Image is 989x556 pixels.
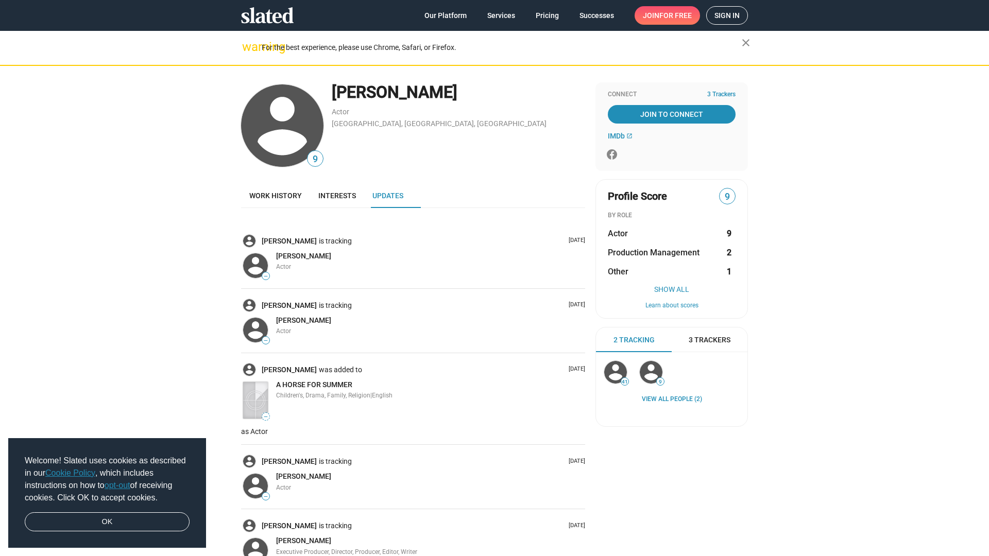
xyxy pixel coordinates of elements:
[241,183,310,208] a: Work history
[262,521,319,531] a: [PERSON_NAME]
[276,263,291,270] span: Actor
[262,41,742,55] div: For the best experience, please use Chrome, Safari, or Firefox.
[571,6,622,25] a: Successes
[706,6,748,25] a: Sign in
[276,548,417,555] span: Executive Producer, Director, Producer, Editor, Writer
[565,522,585,530] p: [DATE]
[276,536,331,545] span: [PERSON_NAME]
[276,252,331,260] span: [PERSON_NAME]
[613,335,655,345] span: 2 Tracking
[332,108,349,116] a: Actor
[319,521,354,531] span: is tracking
[643,6,692,25] span: Join
[105,481,130,490] a: opt-out
[579,6,614,25] span: Successes
[608,285,736,293] button: Show All
[565,366,585,373] p: [DATE]
[424,6,467,25] span: Our Platform
[608,105,736,124] a: Join To Connect
[332,119,547,128] a: [GEOGRAPHIC_DATA], [GEOGRAPHIC_DATA], [GEOGRAPHIC_DATA]
[707,91,736,99] span: 3 Trackers
[262,338,269,343] span: —
[635,6,700,25] a: Joinfor free
[527,6,567,25] a: Pricing
[276,536,331,546] a: [PERSON_NAME]
[608,266,628,277] span: Other
[608,228,628,239] span: Actor
[608,132,625,140] span: IMDb
[657,379,664,385] span: 9
[262,301,319,310] a: [PERSON_NAME]
[262,414,269,420] span: —
[689,335,730,345] span: 3 Trackers
[262,236,319,246] a: [PERSON_NAME]
[25,455,190,504] span: Welcome! Slated uses cookies as described in our , which includes instructions on how to of recei...
[242,41,254,53] mat-icon: warning
[565,458,585,465] p: [DATE]
[610,105,734,124] span: Join To Connect
[565,237,585,245] p: [DATE]
[608,247,700,258] span: Production Management
[262,494,269,499] span: —
[276,251,331,261] a: [PERSON_NAME]
[276,472,331,480] span: [PERSON_NAME]
[659,6,692,25] span: for free
[262,457,319,466] a: [PERSON_NAME]
[276,316,331,324] span: [PERSON_NAME]
[308,152,323,166] span: 9
[332,81,585,103] div: [PERSON_NAME]
[276,380,352,390] a: A HORSE FOR SUMMER
[319,457,354,466] span: is tracking
[276,392,370,399] span: Children's, Drama, Family, Religion
[310,183,364,208] a: Interests
[714,7,740,24] span: Sign in
[45,468,95,477] a: Cookie Policy
[262,365,319,375] a: [PERSON_NAME]
[727,247,731,258] strong: 2
[608,302,736,310] button: Learn about scores
[608,132,633,140] a: IMDb
[241,427,585,437] p: as Actor
[536,6,559,25] span: Pricing
[740,37,752,49] mat-icon: close
[608,189,667,203] span: Profile Score
[25,512,190,532] a: dismiss cookie message
[608,212,736,220] div: BY ROLE
[720,190,735,204] span: 9
[642,395,702,404] a: View all People (2)
[372,192,403,200] span: Updates
[727,266,731,277] strong: 1
[319,301,354,310] span: is tracking
[319,365,364,375] span: was added to
[249,192,302,200] span: Work history
[262,273,269,279] span: —
[276,472,331,481] a: [PERSON_NAME]
[727,228,731,239] strong: 9
[487,6,515,25] span: Services
[372,392,393,399] span: English
[318,192,356,200] span: Interests
[608,91,736,99] div: Connect
[8,438,206,548] div: cookieconsent
[319,236,354,246] span: is tracking
[364,183,412,208] a: Updates
[626,133,633,139] mat-icon: open_in_new
[621,379,628,385] span: 41
[276,380,352,389] span: A HORSE FOR SUMMER
[276,484,291,491] span: Actor
[416,6,475,25] a: Our Platform
[479,6,523,25] a: Services
[370,392,372,399] span: |
[565,301,585,309] p: [DATE]
[276,327,291,335] span: Actor
[276,316,331,325] a: [PERSON_NAME]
